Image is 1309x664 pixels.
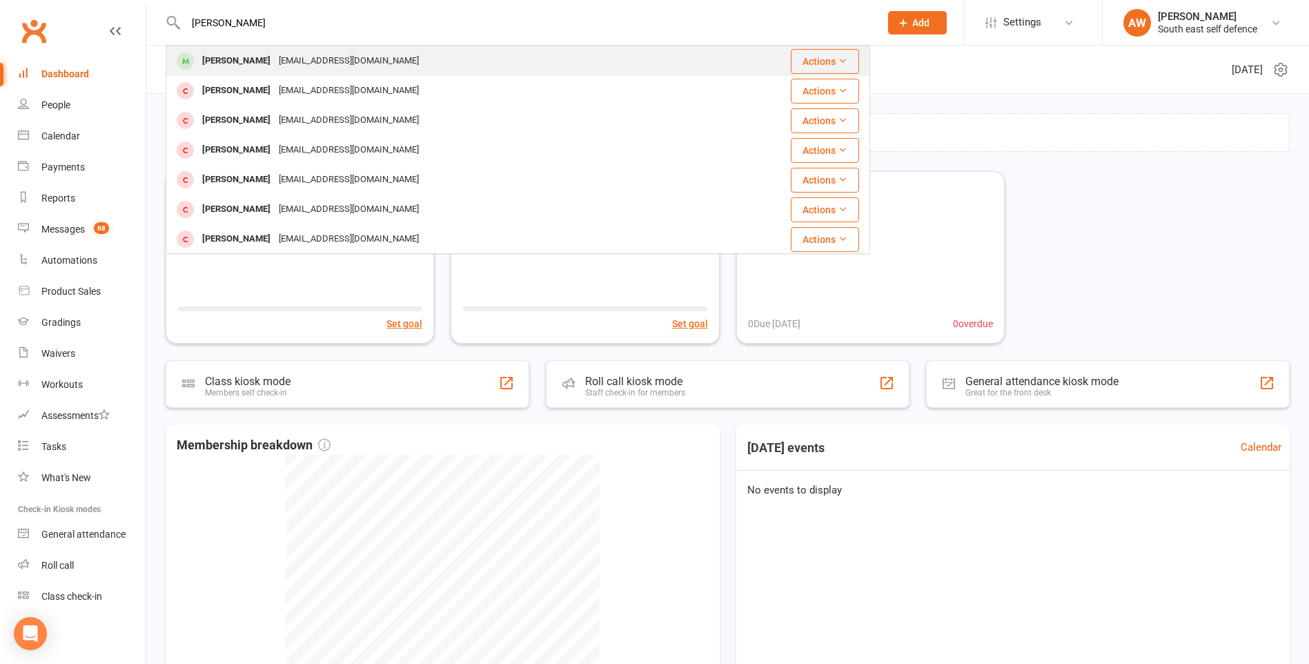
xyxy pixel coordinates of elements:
a: Assessments [18,400,146,431]
div: [PERSON_NAME] [198,81,275,101]
div: [PERSON_NAME] [198,110,275,130]
button: Actions [791,168,859,193]
button: Actions [791,197,859,222]
div: [EMAIL_ADDRESS][DOMAIN_NAME] [275,51,423,71]
a: General attendance kiosk mode [18,519,146,550]
div: [PERSON_NAME] [198,51,275,71]
div: [EMAIL_ADDRESS][DOMAIN_NAME] [275,81,423,101]
div: Messages [41,224,85,235]
span: [DATE] [1232,61,1263,78]
button: Actions [791,138,859,163]
div: Members self check-in [205,388,291,398]
span: Add [912,17,929,28]
button: Actions [791,108,859,133]
div: [PERSON_NAME] [198,170,275,190]
div: Automations [41,255,97,266]
div: [EMAIL_ADDRESS][DOMAIN_NAME] [275,199,423,219]
h3: [DATE] events [736,436,836,460]
div: Roll call kiosk mode [585,375,685,388]
div: Payments [41,162,85,173]
div: What's New [41,472,91,483]
div: Class kiosk mode [205,375,291,388]
div: Roll call [41,560,74,571]
div: AW [1123,9,1151,37]
button: Set goal [672,316,708,331]
div: [EMAIL_ADDRESS][DOMAIN_NAME] [275,110,423,130]
span: Settings [1003,7,1041,38]
span: Membership breakdown [177,436,331,456]
div: Staff check-in for members [585,388,685,398]
div: Calendar [41,130,80,141]
a: Waivers [18,338,146,369]
a: Reports [18,183,146,214]
a: Class kiosk mode [18,581,146,612]
button: Set goal [386,316,422,331]
a: Calendar [1241,439,1281,456]
a: Messages 68 [18,214,146,245]
span: 68 [94,222,109,234]
a: Automations [18,245,146,276]
button: Actions [791,227,859,252]
div: [EMAIL_ADDRESS][DOMAIN_NAME] [275,140,423,160]
div: Gradings [41,317,81,328]
span: 0 Due [DATE] [748,316,800,331]
div: South east self defence [1158,23,1257,35]
div: [EMAIL_ADDRESS][DOMAIN_NAME] [275,229,423,249]
div: Class check-in [41,591,102,602]
div: Open Intercom Messenger [14,617,47,650]
a: Payments [18,152,146,183]
div: [PERSON_NAME] [198,229,275,249]
a: Workouts [18,369,146,400]
div: Workouts [41,379,83,390]
div: Great for the front desk [965,388,1119,398]
div: Reports [41,193,75,204]
button: Add [888,11,947,35]
div: Waivers [41,348,75,359]
div: No events to display [731,471,1296,509]
div: Dashboard [41,68,89,79]
a: Calendar [18,121,146,152]
a: What's New [18,462,146,494]
div: Product Sales [41,286,101,297]
a: Clubworx [17,14,51,48]
div: People [41,99,70,110]
a: Dashboard [18,59,146,90]
a: Gradings [18,307,146,338]
button: Actions [791,49,859,74]
a: Roll call [18,550,146,581]
div: Assessments [41,410,110,421]
a: Tasks [18,431,146,462]
a: People [18,90,146,121]
div: General attendance kiosk mode [965,375,1119,388]
div: [PERSON_NAME] [198,199,275,219]
div: Tasks [41,441,66,452]
button: Actions [791,79,859,104]
input: Search... [181,13,870,32]
div: [EMAIL_ADDRESS][DOMAIN_NAME] [275,170,423,190]
div: [PERSON_NAME] [198,140,275,160]
div: [PERSON_NAME] [1158,10,1257,23]
span: 0 overdue [953,316,993,331]
div: General attendance [41,529,126,540]
a: Product Sales [18,276,146,307]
